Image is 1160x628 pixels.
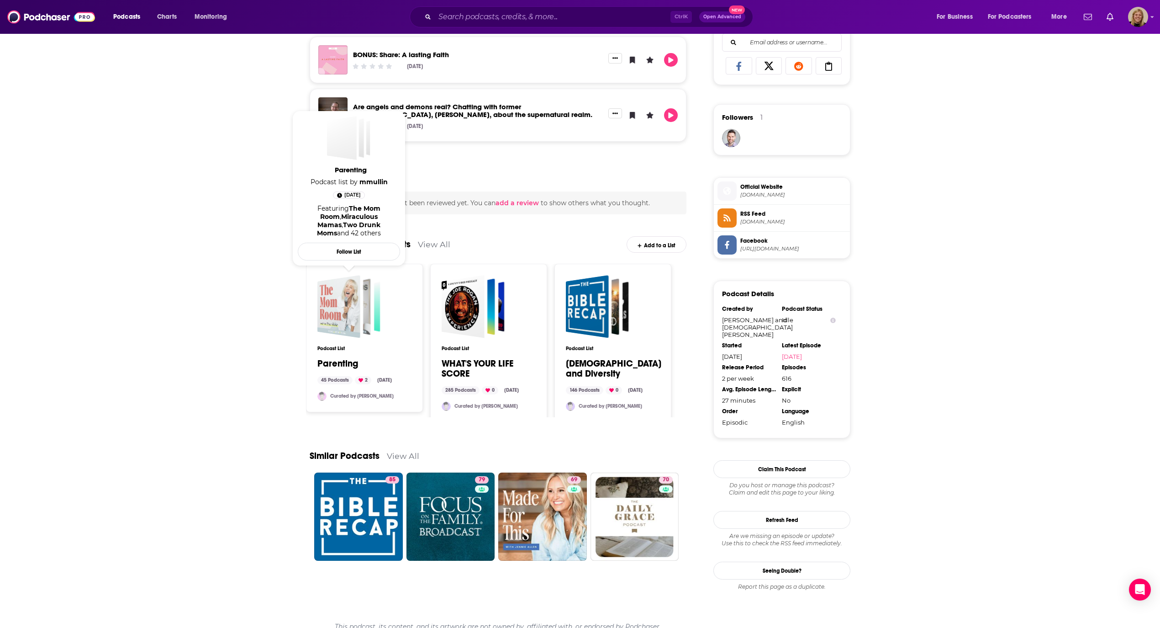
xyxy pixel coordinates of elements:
a: Copy Link [816,57,842,75]
a: 79 [406,473,495,561]
div: Add to a List [627,236,686,252]
div: [PERSON_NAME] and [DEMOGRAPHIC_DATA][PERSON_NAME] [722,316,776,338]
a: Two Drunk Moms [317,221,380,237]
div: Report this page as a duplicate. [713,583,850,591]
a: Seeing Double? [713,562,850,580]
button: Leave a Rating [643,108,657,122]
div: [DATE] [407,123,423,129]
span: Ctrl K [670,11,692,23]
div: 1 [760,113,763,122]
a: Share on Reddit [786,57,812,75]
span: Podcast list by [307,178,391,186]
span: Parenting [300,165,402,174]
button: open menu [982,10,1045,24]
div: 27 minutes [722,397,776,404]
div: Search podcasts, credits, & more... [418,6,762,27]
div: 285 Podcasts [442,386,480,394]
span: Podcasts [113,11,140,23]
a: Share on Facebook [726,57,752,75]
img: mmullin [317,392,327,401]
a: Christianity and Diversity [566,275,629,338]
a: Facebook[URL][DOMAIN_NAME] [717,235,846,255]
a: BONUS: Share: A lasting Faith [318,45,348,75]
img: TESSWOODSPR [566,402,575,411]
div: Featuring and 42 others [301,204,396,237]
span: redcircle.com [740,192,846,198]
a: Show notifications dropdown [1103,9,1117,25]
span: Open Advanced [703,15,741,19]
a: Parenting [317,359,358,369]
div: English [782,419,836,426]
span: Monitoring [195,11,227,23]
button: add a review [496,198,539,208]
h3: Podcast Details [722,289,774,298]
span: [DATE] [344,191,361,200]
button: Open AdvancedNew [699,11,745,22]
div: 0 [606,386,622,394]
a: Charts [151,10,182,24]
span: 69 [571,475,577,484]
a: Miraculous Mamas [317,213,378,229]
button: Refresh Feed [713,511,850,529]
a: Curated by [PERSON_NAME] [579,403,642,409]
img: andrewlanderson [722,129,740,147]
a: Curated by [PERSON_NAME] [454,403,518,409]
span: Official Website [740,183,846,191]
div: 616 [782,375,836,382]
span: RSS Feed [740,210,846,218]
a: BONUS: Share: A lasting Faith [353,50,449,59]
a: Are angels and demons real? Chatting with former atheist, Lee Strobel, about the supernatural realm. [353,102,592,119]
h3: Podcast List [317,346,411,351]
img: Are angels and demons real? Chatting with former atheist, Lee Strobel, about the supernatural realm. [318,97,348,127]
img: Podchaser - Follow, Share and Rate Podcasts [7,8,95,26]
h3: Podcast List [442,346,536,351]
button: Show profile menu [1128,7,1148,27]
a: Similar Podcasts [310,450,380,462]
div: Created by [722,305,776,313]
span: , [342,221,343,229]
a: WHAT'S YOUR LIFE SCORE [442,275,505,338]
button: open menu [107,10,152,24]
button: Follow List [298,243,400,261]
div: [DATE] [374,376,395,384]
a: Parenting [317,275,380,338]
a: 85 [385,476,399,484]
span: Facebook [740,237,846,245]
a: Official Website[DOMAIN_NAME] [717,181,846,201]
a: Show notifications dropdown [1080,9,1096,25]
div: 2 [355,376,371,384]
a: 70 [659,476,673,484]
span: New [729,5,745,14]
a: View All [418,239,450,249]
div: Release Period [722,364,776,371]
span: , [340,213,341,221]
span: Charts [157,11,177,23]
div: Started [722,342,776,349]
button: Show More Button [608,53,622,63]
button: Bookmark Episode [626,53,639,67]
div: Search followers [722,33,842,52]
div: Idle [782,316,836,324]
input: Search podcasts, credits, & more... [435,10,670,24]
a: The Mom Room [320,204,380,221]
span: For Podcasters [988,11,1032,23]
a: 70 [591,473,679,561]
span: 85 [389,475,395,484]
span: Do you host or manage this podcast? [713,482,850,489]
span: Followers [722,113,753,122]
div: 146 Podcasts [566,386,603,394]
div: Order [722,408,776,415]
button: Claim This Podcast [713,460,850,478]
span: 70 [663,475,669,484]
a: WHAT'S YOUR LIFE SCORE [442,359,536,379]
button: Show More Button [608,108,622,118]
button: Play [664,108,678,122]
a: TESSWOODSPR [442,402,451,411]
div: 2 per week [722,375,776,382]
a: Parenting [327,116,371,160]
a: 69 [567,476,581,484]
